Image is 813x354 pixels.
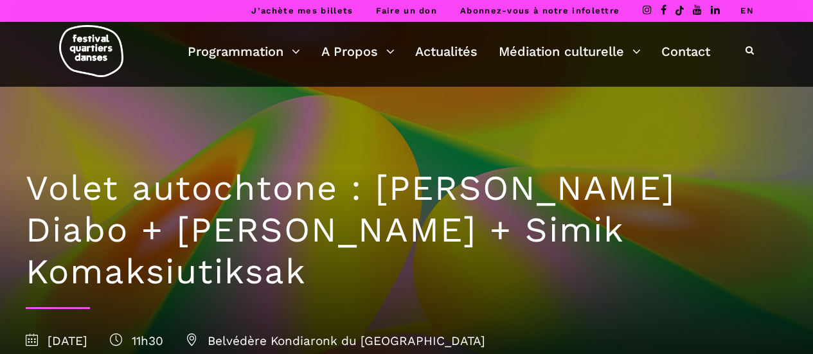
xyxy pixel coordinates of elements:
[251,6,353,15] a: J’achète mes billets
[740,6,754,15] a: EN
[321,40,395,62] a: A Propos
[188,40,300,62] a: Programmation
[460,6,620,15] a: Abonnez-vous à notre infolettre
[26,168,787,292] h1: Volet autochtone : [PERSON_NAME] Diabo + [PERSON_NAME] + Simik Komaksiutiksak
[499,40,641,62] a: Médiation culturelle
[415,40,478,62] a: Actualités
[26,333,87,348] span: [DATE]
[110,333,163,348] span: 11h30
[186,333,485,348] span: Belvédère Kondiaronk du [GEOGRAPHIC_DATA]
[661,40,710,62] a: Contact
[376,6,437,15] a: Faire un don
[59,25,123,77] img: logo-fqd-med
